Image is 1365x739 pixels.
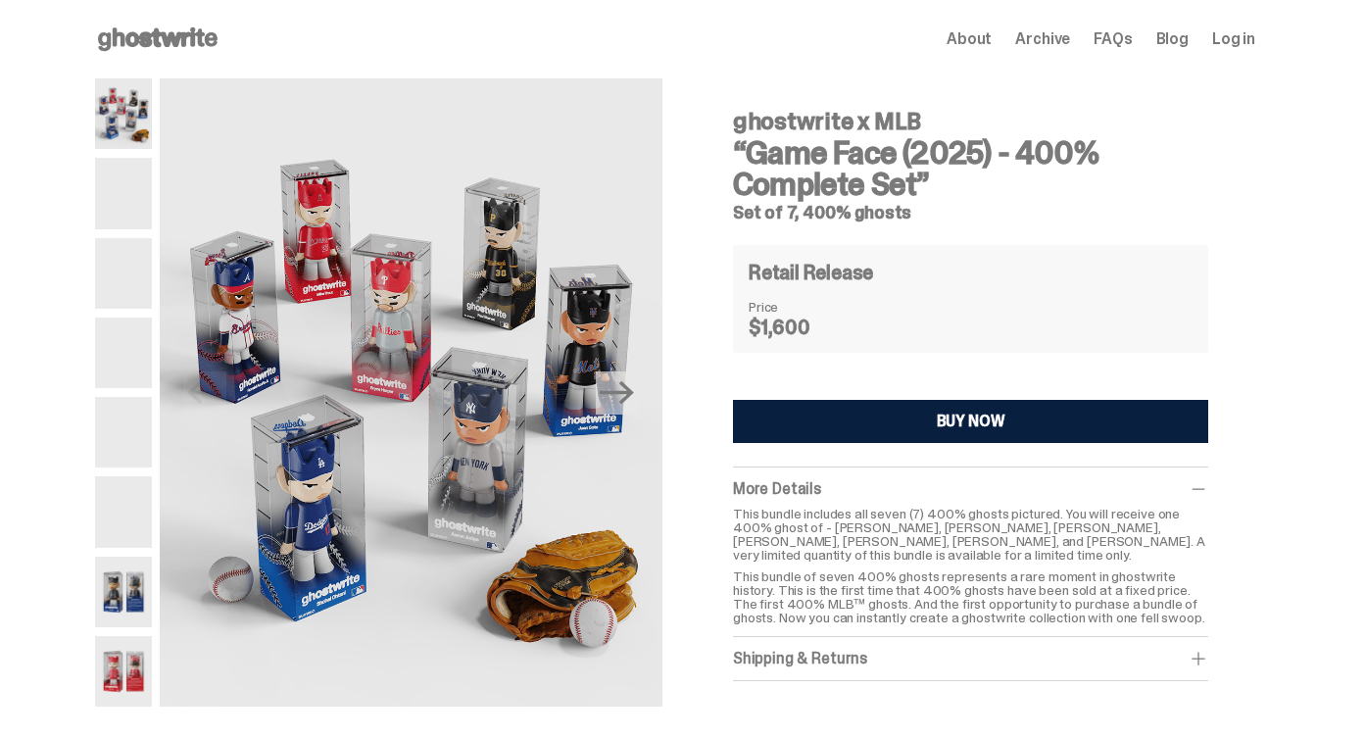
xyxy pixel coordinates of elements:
dt: Price [749,300,847,314]
div: BUY NOW [937,414,1005,429]
button: BUY NOW [733,400,1208,443]
div: Shipping & Returns [733,649,1208,668]
img: 02-ghostwrite-mlb-game-face-complete-set-ronald-acuna-jr.png [95,158,152,228]
a: Archive [1015,31,1070,47]
dd: $1,600 [749,318,847,337]
img: 01-ghostwrite-mlb-game-face-complete-set.png [95,78,152,149]
img: 06-ghostwrite-mlb-game-face-complete-set-paul-skenes.png [95,476,152,547]
button: Next [596,371,639,415]
img: 03-ghostwrite-mlb-game-face-complete-set-bryce-harper.png [95,238,152,309]
h3: “Game Face (2025) - 400% Complete Set” [733,137,1208,200]
img: 08-ghostwrite-mlb-game-face-complete-set-mike-trout.png [95,636,152,707]
a: Blog [1156,31,1189,47]
img: 01-ghostwrite-mlb-game-face-complete-set.png [160,78,662,707]
h5: Set of 7, 400% ghosts [733,204,1208,222]
p: This bundle includes all seven (7) 400% ghosts pictured. You will receive one 400% ghost of - [PE... [733,507,1208,562]
a: About [947,31,992,47]
h4: ghostwrite x MLB [733,110,1208,133]
img: 04-ghostwrite-mlb-game-face-complete-set-aaron-judge.png [95,318,152,388]
span: More Details [733,478,821,499]
img: 07-ghostwrite-mlb-game-face-complete-set-juan-soto.png [95,557,152,627]
a: Log in [1212,31,1255,47]
h4: Retail Release [749,263,873,282]
a: FAQs [1094,31,1132,47]
img: 05-ghostwrite-mlb-game-face-complete-set-shohei-ohtani.png [95,397,152,468]
p: This bundle of seven 400% ghosts represents a rare moment in ghostwrite history. This is the firs... [733,569,1208,624]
